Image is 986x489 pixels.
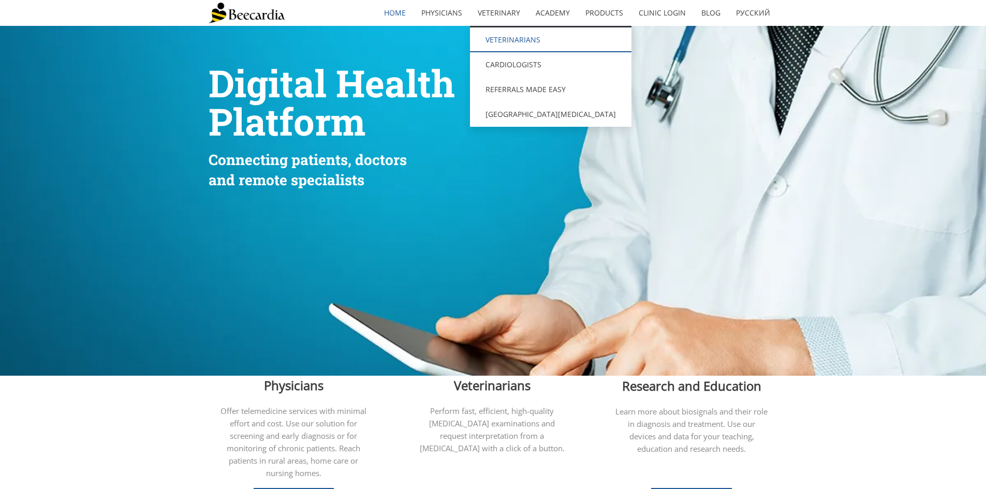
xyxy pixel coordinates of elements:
[209,170,364,189] span: and remote specialists
[420,406,565,453] span: Perform fast, efficient, high-quality [MEDICAL_DATA] examinations and request interpretation from...
[528,1,578,25] a: Academy
[454,377,531,394] span: Veterinarians
[578,1,631,25] a: Products
[209,150,407,169] span: Connecting patients, doctors
[631,1,694,25] a: Clinic Login
[209,58,455,108] span: Digital Health
[470,77,631,102] a: Referrals Made Easy
[694,1,728,25] a: Blog
[414,1,470,25] a: Physicians
[209,3,285,23] img: Beecardia
[470,102,631,127] a: [GEOGRAPHIC_DATA][MEDICAL_DATA]
[728,1,778,25] a: Русский
[209,97,365,146] span: Platform
[264,377,323,394] span: Physicians
[470,1,528,25] a: Veterinary
[220,406,366,478] span: Offer telemedicine services with minimal effort and cost. Use our solution for screening and earl...
[615,406,768,454] span: Learn more about biosignals and their role in diagnosis and treatment. Use our devices and data f...
[470,52,631,77] a: Cardiologists
[622,377,761,394] span: Research and Education
[376,1,414,25] a: home
[470,27,631,52] a: Veterinarians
